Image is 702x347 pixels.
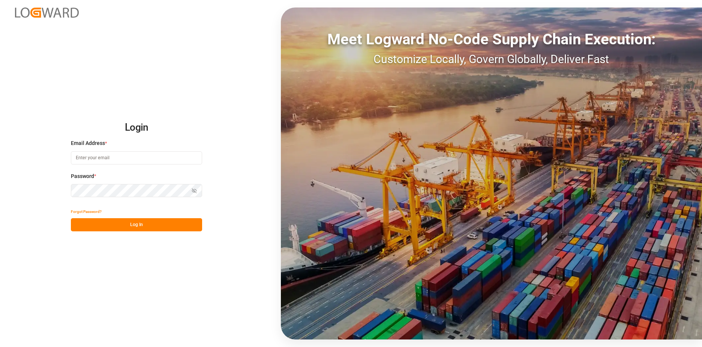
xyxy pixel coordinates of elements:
[71,172,94,180] span: Password
[71,139,105,147] span: Email Address
[71,151,202,164] input: Enter your email
[281,51,702,68] div: Customize Locally, Govern Globally, Deliver Fast
[15,8,79,18] img: Logward_new_orange.png
[71,116,202,140] h2: Login
[71,205,102,218] button: Forgot Password?
[281,28,702,51] div: Meet Logward No-Code Supply Chain Execution:
[71,218,202,231] button: Log In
